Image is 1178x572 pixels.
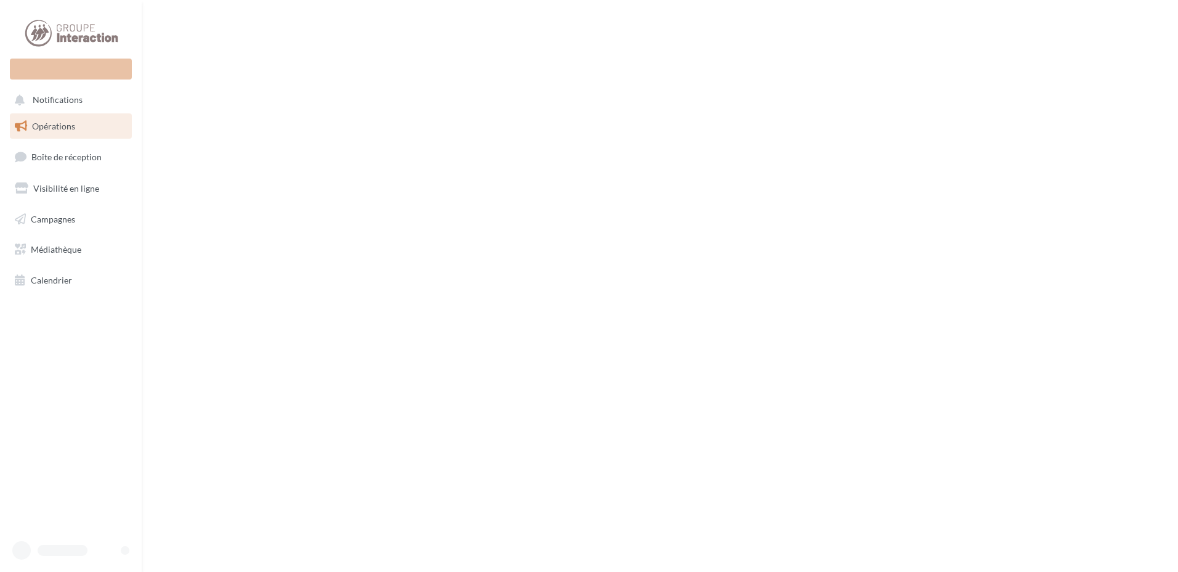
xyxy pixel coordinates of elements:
[31,152,102,162] span: Boîte de réception
[31,213,75,224] span: Campagnes
[7,176,134,202] a: Visibilité en ligne
[7,144,134,170] a: Boîte de réception
[31,275,72,285] span: Calendrier
[31,244,81,255] span: Médiathèque
[10,59,132,80] div: Nouvelle campagne
[7,113,134,139] a: Opérations
[7,206,134,232] a: Campagnes
[32,121,75,131] span: Opérations
[33,183,99,194] span: Visibilité en ligne
[7,268,134,293] a: Calendrier
[33,95,83,105] span: Notifications
[7,237,134,263] a: Médiathèque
